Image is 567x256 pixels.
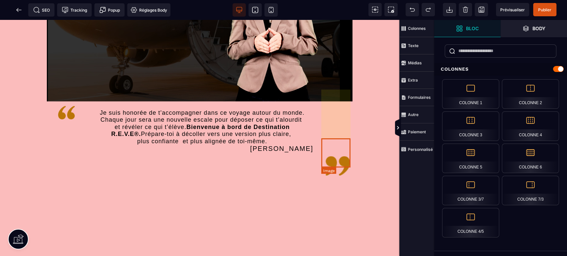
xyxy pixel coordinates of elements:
[408,147,433,152] strong: Personnalisé
[500,7,525,12] span: Prévisualiser
[399,123,434,141] span: Paiement
[422,3,435,16] span: Rétablir
[459,3,472,16] span: Nettoyage
[434,20,501,37] span: Ouvrir les blocs
[533,3,556,16] span: Enregistrer le contenu
[399,37,434,54] span: Texte
[33,7,50,13] span: SEO
[434,118,441,138] span: Afficher les vues
[127,3,170,17] span: Favicon
[399,106,434,123] span: Autre
[94,3,125,17] span: Créer une alerte modale
[99,7,120,13] span: Popup
[57,3,92,17] span: Code de suivi
[368,3,382,16] span: Voir les composants
[434,63,567,75] div: Colonnes
[406,3,419,16] span: Défaire
[399,72,434,89] span: Extra
[502,79,559,109] div: Colonne 2
[408,43,419,48] strong: Texte
[408,112,419,117] strong: Autre
[442,111,499,141] div: Colonne 3
[250,125,313,132] span: [PERSON_NAME]
[28,3,54,17] span: Métadata SEO
[501,20,567,37] span: Ouvrir les calques
[56,83,76,103] img: 760708443321aa29888cf30d5d8151ed_quoteL.png
[442,79,499,109] div: Colonne 1
[538,7,551,12] span: Publier
[12,3,26,17] span: Retour
[399,20,434,37] span: Colonnes
[399,89,434,106] span: Formulaires
[91,88,313,135] text: Je suis honorée de t’accompagner dans ce voyage autour du monde. Chaque jour sera une nouvelle es...
[408,129,426,134] strong: Paiement
[248,3,262,17] span: Voir tablette
[384,3,398,16] span: Capture d'écran
[502,176,559,205] div: Colonne 7/3
[408,95,431,100] strong: Formulaires
[502,111,559,141] div: Colonne 4
[399,141,434,158] span: Personnalisé
[475,3,488,16] span: Enregistrer
[443,3,456,16] span: Importer
[532,26,545,31] strong: Body
[442,208,499,237] div: Colonne 4/5
[62,7,87,13] span: Tracking
[496,3,529,16] span: Aperçu
[111,104,292,118] b: Bienvenue à bord de Destination R.E.V.E®.
[466,26,479,31] strong: Bloc
[323,132,352,161] img: a0acb8a89a56a0f3441c8e502ebe910c_quoteR.png
[408,60,422,65] strong: Médias
[408,78,418,83] strong: Extra
[131,7,167,13] span: Réglages Body
[408,26,426,31] strong: Colonnes
[233,3,246,17] span: Voir bureau
[442,176,499,205] div: Colonne 3/7
[442,144,499,173] div: Colonne 5
[502,144,559,173] div: Colonne 6
[399,54,434,72] span: Médias
[264,3,278,17] span: Voir mobile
